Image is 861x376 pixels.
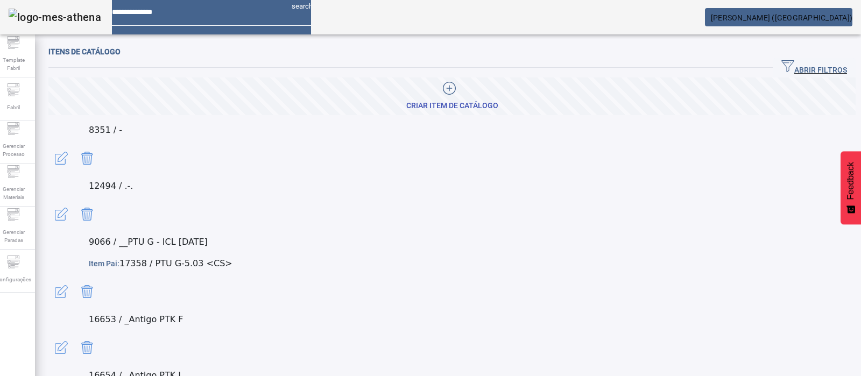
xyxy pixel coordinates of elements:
[9,9,101,26] img: logo-mes-athena
[711,13,852,22] span: [PERSON_NAME] ([GEOGRAPHIC_DATA])
[48,77,856,115] button: CRIAR ITEM DE CATÁLOGO
[74,335,100,360] button: Delete
[406,101,498,111] div: CRIAR ITEM DE CATÁLOGO
[846,162,856,200] span: Feedback
[773,58,856,77] button: ABRIR FILTROS
[74,201,100,227] button: Delete
[89,236,856,249] p: 9066 / __PTU G - ICL [DATE]
[4,100,23,115] span: Fabril
[48,47,121,56] span: Itens de catálogo
[74,279,100,304] button: Delete
[89,124,856,137] p: 8351 / -
[841,151,861,224] button: Feedback - Mostrar pesquisa
[89,259,119,268] span: Item Pai:
[89,257,856,270] p: 17358 / PTU G-5.03 <CS>
[89,180,856,193] p: 12494 / .-.
[89,313,856,326] p: 16653 / _Antigo PTK F
[781,60,847,76] span: ABRIR FILTROS
[74,145,100,171] button: Delete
